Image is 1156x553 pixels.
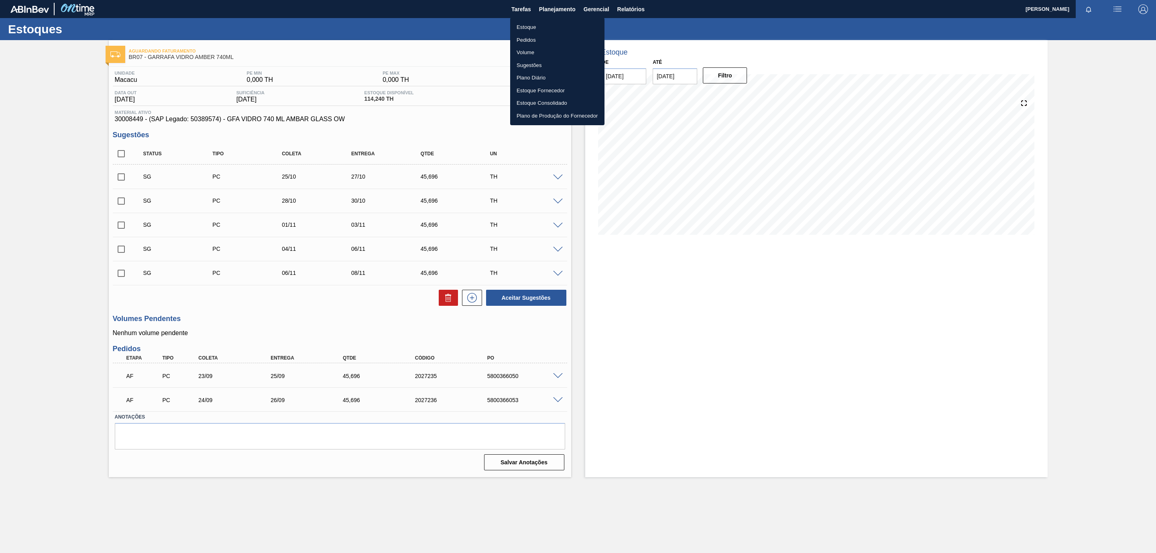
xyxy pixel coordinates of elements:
a: Sugestões [510,59,604,72]
a: Estoque Consolidado [510,97,604,110]
a: Estoque [510,21,604,34]
a: Pedidos [510,34,604,47]
a: Plano de Produção do Fornecedor [510,110,604,122]
a: Estoque Fornecedor [510,84,604,97]
a: Plano Diário [510,71,604,84]
a: Volume [510,46,604,59]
